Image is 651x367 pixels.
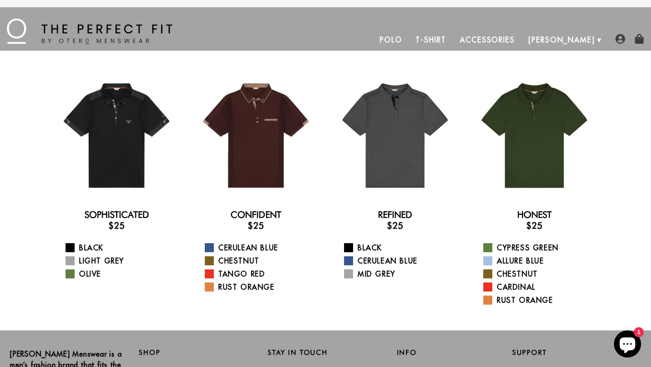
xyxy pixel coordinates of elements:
img: shopping-bag-icon.png [634,34,644,44]
img: The Perfect Fit - by Otero Menswear - Logo [7,19,172,44]
a: Polo [373,29,409,51]
a: Cerulean Blue [344,255,458,266]
h2: Support [512,348,641,357]
a: Black [66,242,179,253]
inbox-online-store-chat: Shopify online store chat [611,330,644,360]
h3: $25 [472,220,597,231]
a: Cypress Green [483,242,597,253]
a: Rust Orange [483,295,597,306]
h3: $25 [54,220,179,231]
h3: $25 [333,220,458,231]
h2: Stay in Touch [268,348,383,357]
h2: Info [397,348,512,357]
a: Sophisticated [85,209,149,220]
a: Rust Orange [205,282,318,292]
a: Cardinal [483,282,597,292]
a: Light Grey [66,255,179,266]
a: Chestnut [483,268,597,279]
a: T-Shirt [409,29,453,51]
a: Mid Grey [344,268,458,279]
h3: $25 [193,220,318,231]
a: Chestnut [205,255,318,266]
a: Tango Red [205,268,318,279]
a: Black [344,242,458,253]
img: user-account-icon.png [615,34,625,44]
a: Olive [66,268,179,279]
h2: Shop [139,348,254,357]
a: Allure Blue [483,255,597,266]
a: Refined [378,209,412,220]
a: Confident [231,209,281,220]
a: Honest [517,209,552,220]
a: Cerulean Blue [205,242,318,253]
a: [PERSON_NAME] [522,29,602,51]
a: Accessories [453,29,522,51]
